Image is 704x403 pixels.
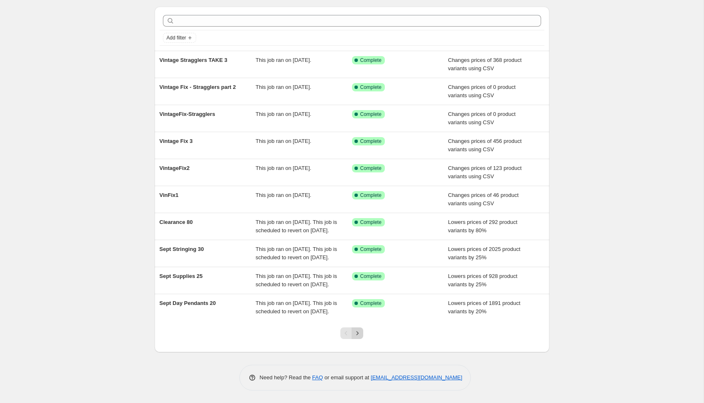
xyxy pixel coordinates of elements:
span: Sept Stringing 30 [160,246,204,252]
span: Lowers prices of 1891 product variants by 20% [448,300,520,315]
span: This job ran on [DATE]. This job is scheduled to revert on [DATE]. [256,273,337,288]
span: VinFix1 [160,192,179,198]
span: Lowers prices of 292 product variants by 80% [448,219,517,233]
span: Sept Supplies 25 [160,273,203,279]
span: Clearance 80 [160,219,193,225]
span: Complete [360,192,382,199]
span: This job ran on [DATE]. [256,57,311,63]
span: This job ran on [DATE]. [256,111,311,117]
span: Vintage Stragglers TAKE 3 [160,57,228,63]
span: or email support at [323,374,371,381]
nav: Pagination [340,327,363,339]
span: This job ran on [DATE]. This job is scheduled to revert on [DATE]. [256,219,337,233]
a: FAQ [312,374,323,381]
span: This job ran on [DATE]. This job is scheduled to revert on [DATE]. [256,246,337,260]
span: Complete [360,300,382,307]
span: Changes prices of 46 product variants using CSV [448,192,519,206]
span: Changes prices of 0 product variants using CSV [448,111,516,125]
span: Lowers prices of 2025 product variants by 25% [448,246,520,260]
span: Changes prices of 123 product variants using CSV [448,165,522,179]
span: VintageFix-Stragglers [160,111,215,117]
span: Changes prices of 368 product variants using CSV [448,57,522,71]
span: This job ran on [DATE]. [256,165,311,171]
span: Vintage Fix - Stragglers part 2 [160,84,236,90]
span: Complete [360,219,382,226]
span: Complete [360,165,382,172]
span: Changes prices of 456 product variants using CSV [448,138,522,152]
span: Add filter [167,34,186,41]
span: This job ran on [DATE]. This job is scheduled to revert on [DATE]. [256,300,337,315]
span: This job ran on [DATE]. [256,84,311,90]
span: This job ran on [DATE]. [256,138,311,144]
span: This job ran on [DATE]. [256,192,311,198]
button: Add filter [163,33,196,43]
span: Complete [360,138,382,145]
span: Changes prices of 0 product variants using CSV [448,84,516,98]
span: Sept Day Pendants 20 [160,300,216,306]
span: Complete [360,84,382,91]
span: Lowers prices of 928 product variants by 25% [448,273,517,288]
span: Need help? Read the [260,374,313,381]
span: Vintage Fix 3 [160,138,193,144]
span: Complete [360,273,382,280]
span: Complete [360,111,382,118]
span: Complete [360,246,382,253]
span: VintageFix2 [160,165,190,171]
button: Next [352,327,363,339]
a: [EMAIL_ADDRESS][DOMAIN_NAME] [371,374,462,381]
span: Complete [360,57,382,64]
